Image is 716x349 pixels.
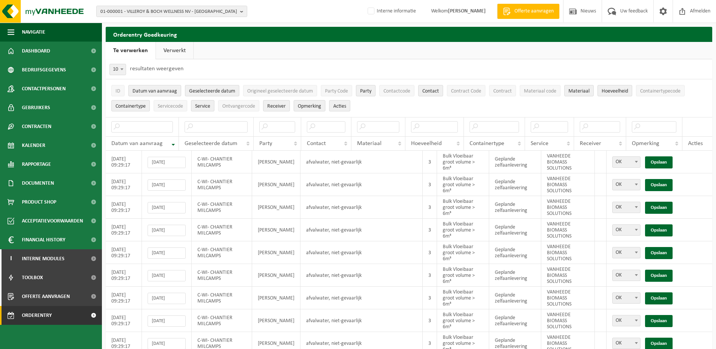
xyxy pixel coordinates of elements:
[541,241,595,264] td: VANHEEDE BIOMASS SOLUTIONS
[300,219,423,241] td: afvalwater, niet-gevaarlijk
[423,287,437,309] td: 3
[411,141,442,147] span: Hoeveelheid
[612,247,641,258] span: OK
[156,42,193,59] a: Verwerkt
[520,85,560,96] button: Materiaal codeMateriaal code: Activate to sort
[22,79,66,98] span: Contactpersonen
[645,292,673,304] a: Opslaan
[22,268,43,287] span: Toolbox
[489,173,541,196] td: Geplande zelfaanlevering
[632,141,659,147] span: Opmerking
[564,85,594,96] button: MateriaalMateriaal: Activate to sort
[437,219,489,241] td: Bulk Vloeibaar groot volume > 6m³
[489,287,541,309] td: Geplande zelfaanlevering
[612,156,641,168] span: OK
[111,100,150,111] button: ContainertypeContainertype: Activate to sort
[688,141,703,147] span: Acties
[300,264,423,287] td: afvalwater, niet-gevaarlijk
[379,85,414,96] button: ContactcodeContactcode: Activate to sort
[493,88,512,94] span: Contract
[645,247,673,259] a: Opslaan
[22,155,51,174] span: Rapportage
[613,179,640,190] span: OK
[602,88,628,94] span: Hoeveelheid
[111,85,125,96] button: IDID: Activate to sort
[437,173,489,196] td: Bulk Vloeibaar groot volume > 6m³
[645,224,673,236] a: Opslaan
[22,98,50,117] span: Gebruikers
[613,315,640,326] span: OK
[568,88,590,94] span: Materiaal
[613,338,640,349] span: OK
[110,64,126,75] span: 10
[22,212,83,230] span: Acceptatievoorwaarden
[300,241,423,264] td: afvalwater, niet-gevaarlijk
[111,141,163,147] span: Datum van aanvraag
[612,315,641,326] span: OK
[645,156,673,168] a: Opslaan
[22,174,54,193] span: Documenten
[22,117,51,136] span: Contracten
[300,309,423,332] td: afvalwater, niet-gevaarlijk
[423,219,437,241] td: 3
[423,309,437,332] td: 3
[489,151,541,173] td: Geplande zelfaanlevering
[613,157,640,167] span: OK
[612,292,641,304] span: OK
[531,141,548,147] span: Service
[192,196,252,219] td: C-WI- CHANTIER MILCAMPS
[222,103,255,109] span: Ontvangercode
[423,264,437,287] td: 3
[106,287,142,309] td: [DATE] 09:29:17
[613,293,640,303] span: OK
[106,309,142,332] td: [DATE] 09:29:17
[321,85,352,96] button: Party CodeParty Code: Activate to sort
[423,196,437,219] td: 3
[243,85,317,96] button: Origineel geselecteerde datumOrigineel geselecteerde datum: Activate to sort
[300,287,423,309] td: afvalwater, niet-gevaarlijk
[489,196,541,219] td: Geplande zelfaanlevering
[22,60,66,79] span: Bedrijfsgegevens
[192,151,252,173] td: C-WI- CHANTIER MILCAMPS
[22,306,85,325] span: Orderentry Goedkeuring
[541,309,595,332] td: VANHEEDE BIOMASS SOLUTIONS
[612,179,641,190] span: OK
[106,241,142,264] td: [DATE] 09:29:17
[437,241,489,264] td: Bulk Vloeibaar groot volume > 6m³
[106,219,142,241] td: [DATE] 09:29:17
[437,309,489,332] td: Bulk Vloeibaar groot volume > 6m³
[541,173,595,196] td: VANHEEDE BIOMASS SOLUTIONS
[191,100,214,111] button: ServiceService: Activate to sort
[192,219,252,241] td: C-WI- CHANTIER MILCAMPS
[423,173,437,196] td: 3
[300,173,423,196] td: afvalwater, niet-gevaarlijk
[195,103,210,109] span: Service
[252,264,300,287] td: [PERSON_NAME]
[8,249,14,268] span: I
[22,42,50,60] span: Dashboard
[437,196,489,219] td: Bulk Vloeibaar groot volume > 6m³
[422,88,439,94] span: Contact
[154,100,187,111] button: ServicecodeServicecode: Activate to sort
[106,42,156,59] a: Te verwerken
[252,173,300,196] td: [PERSON_NAME]
[252,287,300,309] td: [PERSON_NAME]
[418,85,443,96] button: ContactContact: Activate to sort
[300,151,423,173] td: afvalwater, niet-gevaarlijk
[470,141,504,147] span: Containertype
[613,247,640,258] span: OK
[645,179,673,191] a: Opslaan
[383,88,410,94] span: Contactcode
[192,309,252,332] td: C-WI- CHANTIER MILCAMPS
[106,151,142,173] td: [DATE] 09:29:17
[636,85,685,96] button: ContainertypecodeContainertypecode: Activate to sort
[307,141,326,147] span: Contact
[489,264,541,287] td: Geplande zelfaanlevering
[580,141,601,147] span: Receiver
[447,85,485,96] button: Contract CodeContract Code: Activate to sort
[132,88,177,94] span: Datum van aanvraag
[645,315,673,327] a: Opslaan
[613,202,640,213] span: OK
[252,219,300,241] td: [PERSON_NAME]
[128,85,181,96] button: Datum van aanvraagDatum van aanvraag: Activate to remove sorting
